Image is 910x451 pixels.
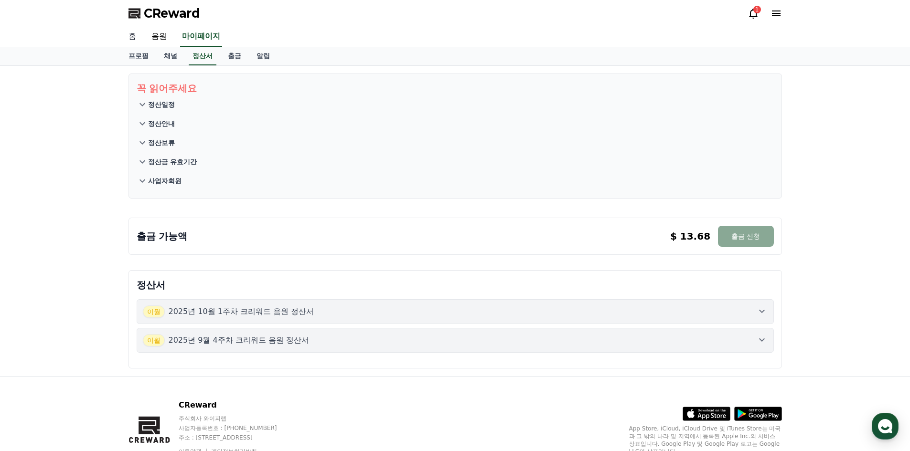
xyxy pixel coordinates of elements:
a: CReward [128,6,200,21]
p: 출금 가능액 [137,230,188,243]
a: 설정 [123,303,183,326]
a: 출금 [220,47,249,65]
button: 정산금 유효기간 [137,152,774,171]
button: 정산안내 [137,114,774,133]
a: 음원 [144,27,174,47]
a: 정산서 [189,47,216,65]
span: 설정 [148,317,159,325]
span: CReward [144,6,200,21]
p: 사업자회원 [148,176,182,186]
div: 1 [753,6,761,13]
span: 홈 [30,317,36,325]
button: 정산일정 [137,95,774,114]
a: 알림 [249,47,278,65]
button: 사업자회원 [137,171,774,190]
span: 대화 [87,317,99,325]
p: 정산금 유효기간 [148,157,197,167]
p: 정산서 [137,278,774,292]
button: 출금 신청 [718,226,773,247]
span: 이월 [143,305,165,318]
a: 마이페이지 [180,27,222,47]
button: 이월 2025년 9월 4주차 크리워드 음원 정산서 [137,328,774,353]
button: 정산보류 [137,133,774,152]
p: 꼭 읽어주세요 [137,82,774,95]
p: 정산보류 [148,138,175,147]
a: 대화 [63,303,123,326]
p: $ 13.68 [670,230,710,243]
a: 프로필 [121,47,156,65]
p: CReward [179,399,295,411]
p: 2025년 9월 4주차 크리워드 음원 정산서 [169,335,310,346]
p: 2025년 10월 1주차 크리워드 음원 정산서 [169,306,314,317]
a: 채널 [156,47,185,65]
a: 홈 [3,303,63,326]
p: 사업자등록번호 : [PHONE_NUMBER] [179,424,295,432]
button: 이월 2025년 10월 1주차 크리워드 음원 정산서 [137,299,774,324]
p: 주소 : [STREET_ADDRESS] [179,434,295,441]
p: 정산일정 [148,100,175,109]
p: 주식회사 와이피랩 [179,415,295,422]
p: 정산안내 [148,119,175,128]
a: 홈 [121,27,144,47]
span: 이월 [143,334,165,346]
a: 1 [748,8,759,19]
